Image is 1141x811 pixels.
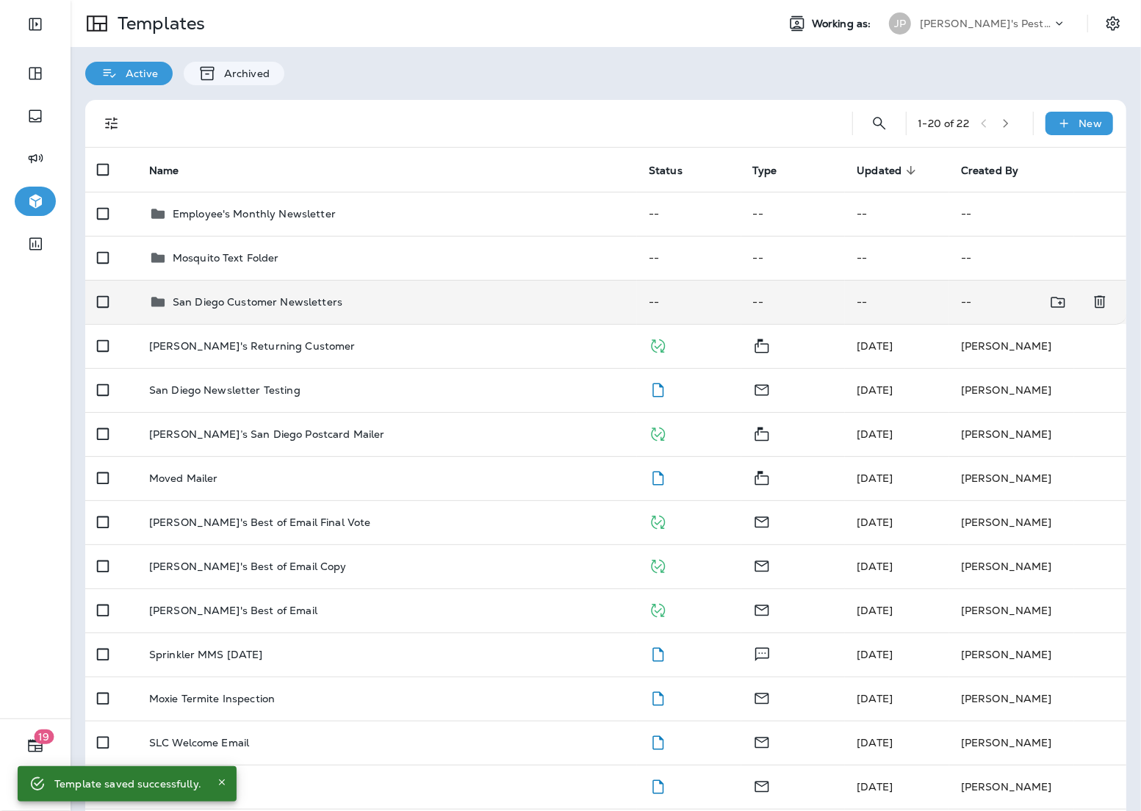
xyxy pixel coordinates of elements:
p: Moxie Termite Inspection [149,693,275,704]
td: [PERSON_NAME] [949,412,1126,456]
span: Type [753,164,796,177]
td: -- [949,236,1126,280]
p: San Diego Customer Newsletters [173,296,342,308]
td: -- [845,280,949,324]
span: Email [753,602,771,616]
p: Sprinkler MMS [DATE] [149,649,263,660]
button: Move to folder [1043,287,1073,317]
button: Delete [1085,287,1115,317]
p: Templates [112,12,205,35]
td: -- [741,236,846,280]
td: -- [741,280,846,324]
span: Email [753,779,771,792]
span: Shannon Davis [857,516,893,529]
span: Shannon Davis [857,604,893,617]
div: Template saved successfully. [54,771,201,797]
td: -- [637,280,741,324]
span: Created By [961,165,1018,177]
span: Published [649,338,667,351]
span: Email [753,514,771,527]
p: Moved Mailer [149,472,218,484]
span: Updated [857,164,921,177]
td: [PERSON_NAME] [949,765,1126,809]
div: JP [889,12,911,35]
span: Draft [649,779,667,792]
td: [PERSON_NAME] [949,544,1126,588]
span: Email [753,558,771,572]
span: Jason Munk [857,428,893,441]
button: Settings [1100,10,1126,37]
span: Mailer [753,426,771,439]
span: Name [149,165,179,177]
span: Shannon Davis [857,648,893,661]
p: Employee's Monthly Newsletter [173,208,336,220]
span: Shannon Davis [857,692,893,705]
span: Jason Munk [857,472,893,485]
span: Published [649,426,667,439]
span: Type [753,165,777,177]
div: 1 - 20 of 22 [918,118,969,129]
p: [PERSON_NAME]'s Returning Customer [149,340,356,352]
span: Draft [649,470,667,483]
p: SLC Welcome Email [149,737,249,749]
span: Updated [857,165,901,177]
span: Draft [649,382,667,395]
span: 19 [35,729,54,744]
p: [PERSON_NAME]’s San Diego Postcard Mailer [149,428,385,440]
p: San Diego Newsletter Testing [149,384,300,396]
p: Mosquito Text Folder [173,252,279,264]
td: [PERSON_NAME] [949,721,1126,765]
span: Shannon Davis [857,560,893,573]
span: Status [649,164,702,177]
span: Published [649,514,667,527]
span: Draft [649,691,667,704]
p: [PERSON_NAME]'s Best of Email [149,605,317,616]
button: Filters [97,109,126,138]
td: [PERSON_NAME] [949,456,1126,500]
td: -- [949,280,1074,324]
span: Created By [961,164,1037,177]
span: Name [149,164,198,177]
p: Archived [217,68,270,79]
td: -- [949,192,1126,236]
td: -- [637,192,741,236]
button: Search Templates [865,109,894,138]
p: [PERSON_NAME]'s Best of Email Copy [149,561,347,572]
span: Published [649,558,667,572]
button: 19 [15,731,56,760]
td: -- [845,192,949,236]
span: Status [649,165,683,177]
td: -- [741,192,846,236]
p: New [1079,118,1102,129]
span: Email [753,735,771,748]
span: Shannon Davis [857,383,893,397]
p: [PERSON_NAME]'s Pest Control - [GEOGRAPHIC_DATA] [920,18,1052,29]
p: [PERSON_NAME]'s Best of Email Final Vote [149,516,371,528]
span: Jason Munk [857,339,893,353]
span: Draft [649,735,667,748]
span: Email [753,691,771,704]
td: -- [845,236,949,280]
span: Mailer [753,470,771,483]
span: Working as: [812,18,874,30]
span: Published [649,602,667,616]
button: Close [213,774,231,791]
td: [PERSON_NAME] [949,677,1126,721]
span: Email [753,382,771,395]
td: [PERSON_NAME] [949,324,1126,368]
td: [PERSON_NAME] [949,588,1126,632]
td: [PERSON_NAME] [949,368,1126,412]
span: Text [753,646,771,660]
td: [PERSON_NAME] [949,632,1126,677]
button: Expand Sidebar [15,10,56,39]
td: [PERSON_NAME] [949,500,1126,544]
td: -- [637,236,741,280]
span: Shannon Davis [857,736,893,749]
span: Mailer [753,338,771,351]
p: Active [118,68,158,79]
span: J-P Scoville [857,780,893,793]
span: Draft [649,646,667,660]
